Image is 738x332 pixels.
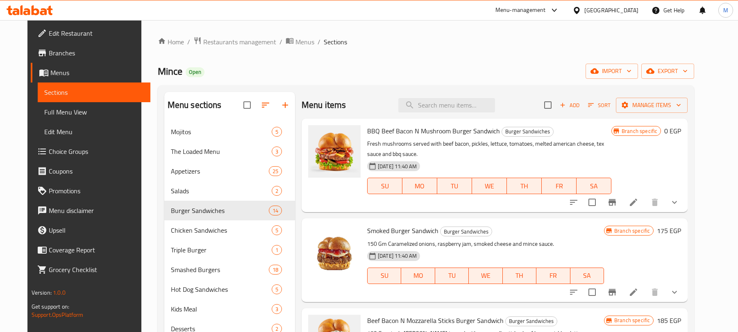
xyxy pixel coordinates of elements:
span: SA [574,270,601,282]
span: Add item [556,99,583,112]
span: TH [506,270,533,282]
span: Smoked Burger Sandwich [367,224,438,237]
span: Menu disclaimer [49,206,144,215]
button: show more [665,282,684,302]
a: Edit menu item [629,197,638,207]
li: / [187,37,190,47]
a: Choice Groups [31,142,151,161]
span: TH [510,180,538,192]
span: Mince [158,62,182,80]
span: Branch specific [611,316,653,324]
span: TU [441,180,469,192]
button: Add section [275,95,295,115]
span: Edit Restaurant [49,28,144,38]
h6: 185 EGP [657,315,681,326]
button: Add [556,99,583,112]
a: Sections [38,82,151,102]
span: 18 [269,266,282,274]
a: Menu disclaimer [31,201,151,220]
button: Manage items [616,98,688,113]
h6: 0 EGP [664,125,681,137]
span: Sort [588,101,611,110]
span: Open [186,69,204,76]
div: Chicken Sandwiches5 [164,220,295,240]
span: BBQ Beef Bacon N Mushroom Burger Sandwich [367,125,500,137]
li: / [279,37,282,47]
div: items [272,127,282,137]
div: items [272,186,282,196]
span: Sections [324,37,347,47]
a: Edit menu item [629,287,638,297]
h2: Menu items [302,99,346,111]
span: WE [475,180,504,192]
h2: Menu sections [168,99,222,111]
button: SU [367,178,402,194]
span: Hot Dog Sandwiches [171,284,272,294]
span: Menus [295,37,314,47]
a: Promotions [31,181,151,201]
div: items [272,147,282,156]
a: Support.OpsPlatform [32,309,84,320]
button: sort-choices [564,282,584,302]
span: 14 [269,207,282,215]
a: Restaurants management [193,37,276,47]
button: TH [507,178,542,194]
span: Select to update [584,194,601,211]
span: MO [404,270,431,282]
span: Sort items [583,99,616,112]
div: Triple Burger1 [164,240,295,260]
span: Choice Groups [49,147,144,156]
span: Grocery Checklist [49,265,144,275]
button: Branch-specific-item [602,192,622,212]
div: The Loaded Menu3 [164,142,295,161]
div: Appetizers25 [164,161,295,181]
span: M [723,6,728,15]
a: Menus [286,37,314,47]
span: Manage items [622,100,681,110]
div: Mojitos5 [164,122,295,142]
span: 5 [272,286,282,293]
div: Kids Meal3 [164,299,295,319]
span: SU [371,270,398,282]
button: import [586,64,638,79]
span: Triple Burger [171,245,272,255]
span: Salads [171,186,272,196]
button: TH [503,268,536,284]
button: SU [367,268,401,284]
div: Burger Sandwiches [502,127,554,137]
span: Burger Sandwiches [171,206,269,215]
span: Select section [539,96,556,114]
button: TU [435,268,469,284]
button: WE [469,268,502,284]
a: Upsell [31,220,151,240]
span: Branches [49,48,144,58]
a: Grocery Checklist [31,260,151,279]
span: Menus [50,68,144,78]
button: FR [542,178,577,194]
span: Full Menu View [44,107,144,117]
span: Promotions [49,186,144,196]
span: 3 [272,148,282,156]
a: Menus [31,63,151,82]
span: 2 [272,187,282,195]
span: Restaurants management [203,37,276,47]
a: Edit Menu [38,122,151,142]
button: WE [472,178,507,194]
nav: breadcrumb [158,37,695,47]
span: Select to update [584,284,601,301]
svg: Show Choices [670,197,679,207]
div: items [269,166,282,176]
div: items [269,265,282,275]
span: 1.0.0 [53,287,66,298]
div: [GEOGRAPHIC_DATA] [584,6,638,15]
button: Branch-specific-item [602,282,622,302]
button: SA [570,268,604,284]
span: Appetizers [171,166,269,176]
span: FR [545,180,573,192]
span: 1 [272,246,282,254]
span: WE [472,270,499,282]
span: Branch specific [618,127,661,135]
div: Mojitos [171,127,272,137]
